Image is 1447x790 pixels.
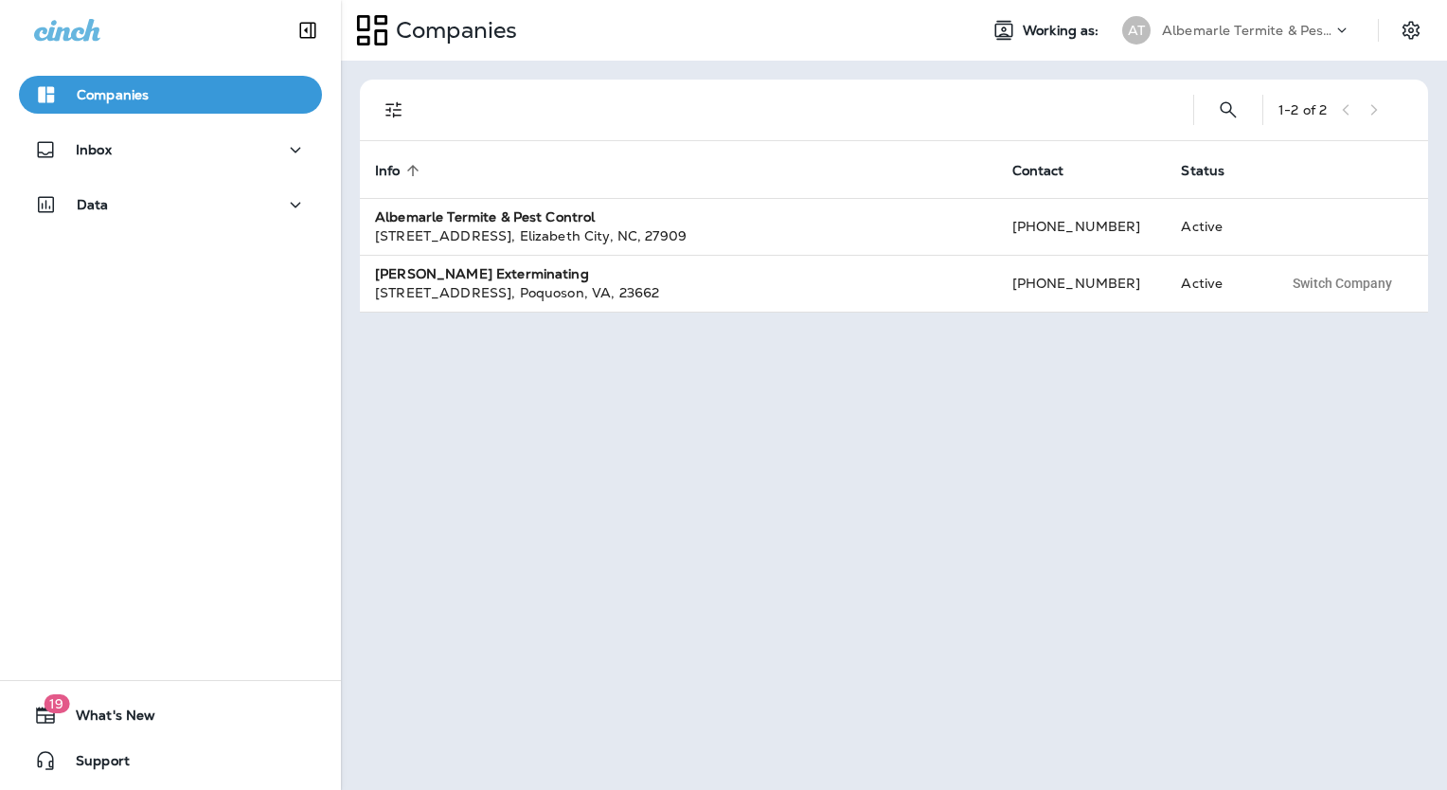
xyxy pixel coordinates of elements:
[375,162,425,179] span: Info
[1293,277,1392,290] span: Switch Company
[19,76,322,114] button: Companies
[19,131,322,169] button: Inbox
[1162,23,1332,38] p: Albemarle Termite & Pest Control
[1023,23,1103,39] span: Working as:
[57,753,130,776] span: Support
[1209,91,1247,129] button: Search Companies
[57,708,155,730] span: What's New
[997,198,1167,255] td: [PHONE_NUMBER]
[1012,162,1089,179] span: Contact
[1278,102,1327,117] div: 1 - 2 of 2
[375,265,589,282] strong: [PERSON_NAME] Exterminating
[388,16,517,45] p: Companies
[1166,198,1267,255] td: Active
[375,163,401,179] span: Info
[77,197,109,212] p: Data
[375,226,982,245] div: [STREET_ADDRESS] , Elizabeth City , NC , 27909
[19,186,322,224] button: Data
[281,11,334,49] button: Collapse Sidebar
[375,283,982,302] div: [STREET_ADDRESS] , Poquoson , VA , 23662
[1282,269,1402,297] button: Switch Company
[375,91,413,129] button: Filters
[375,208,595,225] strong: Albemarle Termite & Pest Control
[997,255,1167,312] td: [PHONE_NUMBER]
[44,694,69,713] span: 19
[1394,13,1428,47] button: Settings
[76,142,112,157] p: Inbox
[19,742,322,780] button: Support
[1181,163,1224,179] span: Status
[1012,163,1064,179] span: Contact
[19,696,322,734] button: 19What's New
[77,87,149,102] p: Companies
[1122,16,1151,45] div: AT
[1166,255,1267,312] td: Active
[1181,162,1249,179] span: Status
